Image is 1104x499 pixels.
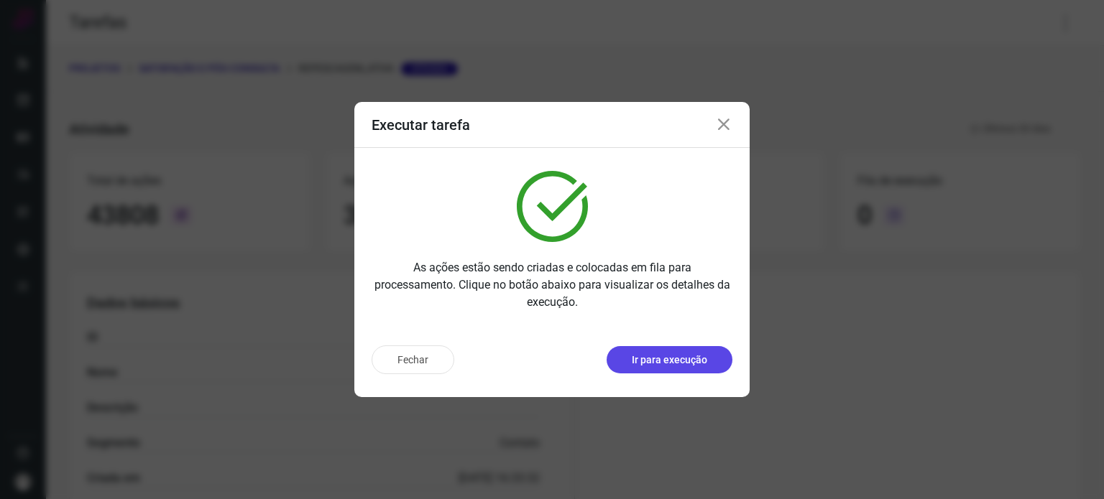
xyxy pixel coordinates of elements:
[517,171,588,242] img: verified.svg
[372,116,470,134] h3: Executar tarefa
[632,353,707,368] p: Ir para execução
[372,345,454,374] button: Fechar
[372,259,732,311] p: As ações estão sendo criadas e colocadas em fila para processamento. Clique no botão abaixo para ...
[607,346,732,373] button: Ir para execução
